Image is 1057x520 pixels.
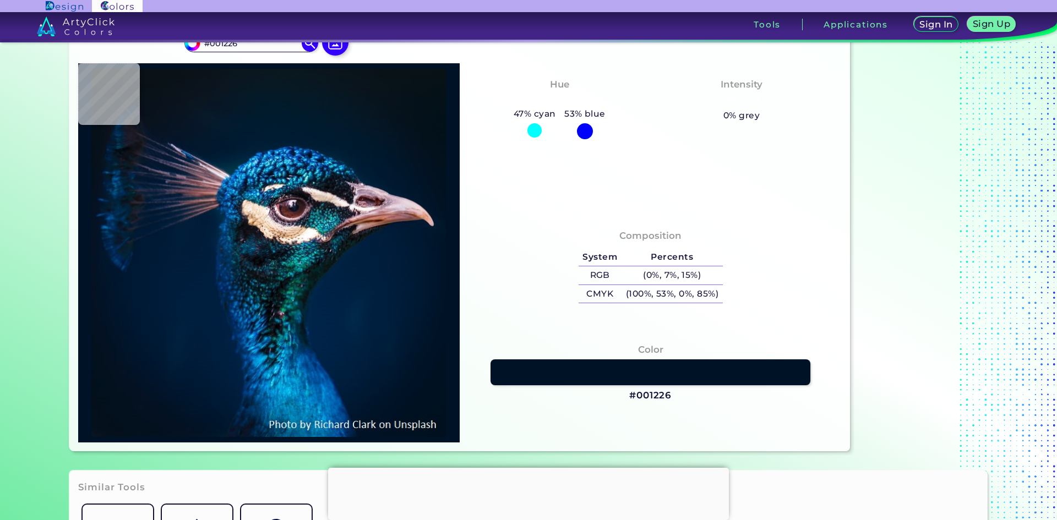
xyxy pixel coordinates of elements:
[973,19,1010,28] h5: Sign Up
[622,248,723,266] h5: Percents
[46,1,83,12] img: ArtyClick Design logo
[84,69,454,437] img: img_pavlin.jpg
[919,20,952,29] h5: Sign In
[579,248,622,266] h5: System
[622,285,723,303] h5: (100%, 53%, 0%, 85%)
[622,266,723,284] h5: (0%, 7%, 15%)
[638,342,663,358] h4: Color
[723,108,760,123] h5: 0% grey
[914,17,959,32] a: Sign In
[619,228,682,244] h4: Composition
[550,76,569,92] h4: Hue
[322,29,348,56] img: icon picture
[37,17,115,36] img: logo_artyclick_colors_white.svg
[579,285,622,303] h5: CMYK
[78,481,145,494] h3: Similar Tools
[824,20,888,29] h3: Applications
[528,94,591,107] h3: Cyan-Blue
[579,266,622,284] h5: RGB
[718,94,766,107] h3: Vibrant
[328,468,729,517] iframe: Advertisement
[302,35,318,51] img: icon search
[509,107,560,121] h5: 47% cyan
[721,76,762,92] h4: Intensity
[754,20,781,29] h3: Tools
[629,389,672,402] h3: #001226
[200,36,302,51] input: type color..
[967,17,1016,32] a: Sign Up
[560,107,609,121] h5: 53% blue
